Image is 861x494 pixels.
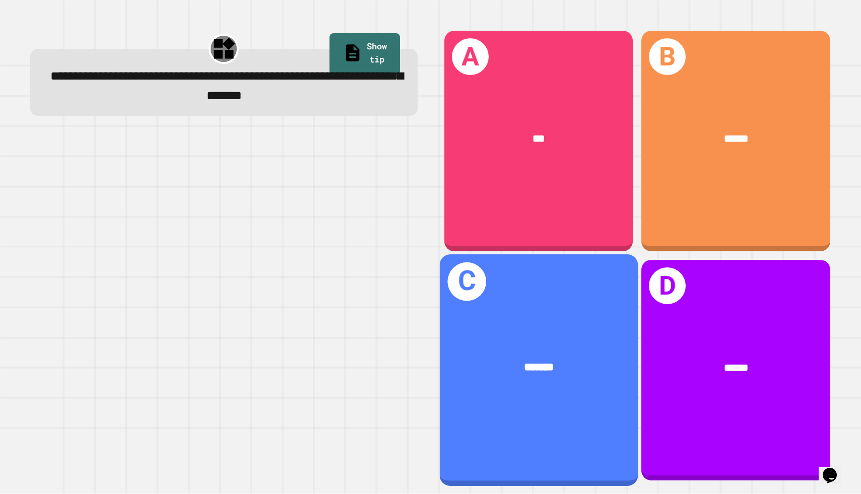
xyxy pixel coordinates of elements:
[447,262,486,301] h1: C
[452,38,489,75] h1: A
[329,33,400,75] a: Show tip
[819,454,851,484] iframe: chat widget
[649,267,686,304] h1: D
[649,38,686,75] h1: B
